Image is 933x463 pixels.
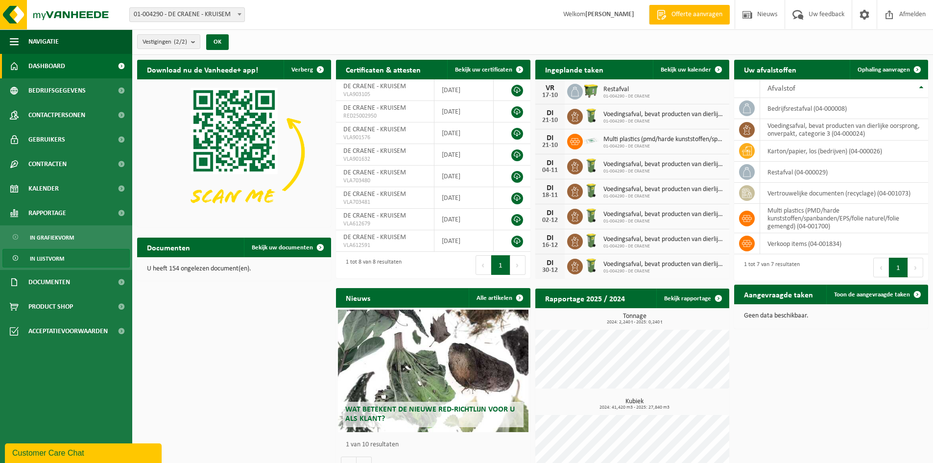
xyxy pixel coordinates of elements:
[760,183,928,204] td: vertrouwelijke documenten (recyclage) (04-001073)
[28,270,70,294] span: Documenten
[30,249,64,268] span: In lijstvorm
[343,126,406,133] span: DE CRAENE - KRUISEM
[434,230,494,252] td: [DATE]
[583,132,599,149] img: LP-SK-00500-LPE-16
[343,134,426,142] span: VLA901576
[343,147,406,155] span: DE CRAENE - KRUISEM
[540,259,560,267] div: DI
[734,60,806,79] h2: Uw afvalstoffen
[137,79,331,225] img: Download de VHEPlus App
[535,289,635,308] h2: Rapportage 2025 / 2024
[661,67,711,73] span: Bekijk uw kalender
[174,39,187,45] count: (2/2)
[476,255,491,275] button: Previous
[30,228,74,247] span: In grafiekvorm
[130,8,244,22] span: 01-004290 - DE CRAENE - KRUISEM
[603,119,724,124] span: 01-004290 - DE CRAENE
[434,166,494,187] td: [DATE]
[744,313,918,319] p: Geen data beschikbaar.
[603,211,724,219] span: Voedingsafval, bevat producten van dierlijke oorsprong, onverpakt, categorie 3
[603,136,724,144] span: Multi plastics (pmd/harde kunststoffen/spanbanden/eps/folie naturel/folie gemeng...
[760,233,928,254] td: verkoop items (04-001834)
[434,209,494,230] td: [DATE]
[540,109,560,117] div: DI
[284,60,330,79] button: Verberg
[343,83,406,90] span: DE CRAENE - KRUISEM
[343,177,426,185] span: VLA703480
[583,257,599,274] img: WB-0140-HPE-GN-50
[510,255,526,275] button: Next
[540,92,560,99] div: 17-10
[583,182,599,199] img: WB-0140-HPE-GN-50
[28,201,66,225] span: Rapportage
[760,162,928,183] td: restafval (04-000029)
[583,157,599,174] img: WB-0140-HPE-GN-50
[336,60,431,79] h2: Certificaten & attesten
[540,209,560,217] div: DI
[2,228,130,246] a: In grafiekvorm
[147,266,321,272] p: U heeft 154 ongelezen document(en).
[585,11,634,18] strong: [PERSON_NAME]
[603,94,650,99] span: 01-004290 - DE CRAENE
[28,103,85,127] span: Contactpersonen
[491,255,510,275] button: 1
[767,85,795,93] span: Afvalstof
[343,155,426,163] span: VLA901632
[734,285,823,304] h2: Aangevraagde taken
[540,313,729,325] h3: Tonnage
[137,238,200,257] h2: Documenten
[434,144,494,166] td: [DATE]
[603,186,724,194] span: Voedingsafval, bevat producten van dierlijke oorsprong, onverpakt, categorie 3
[889,258,908,277] button: 1
[760,204,928,233] td: multi plastics (PMD/harde kunststoffen/spanbanden/EPS/folie naturel/folie gemengd) (04-001700)
[28,152,67,176] span: Contracten
[669,10,725,20] span: Offerte aanvragen
[603,261,724,268] span: Voedingsafval, bevat producten van dierlijke oorsprong, onverpakt, categorie 3
[345,406,515,423] span: Wat betekent de nieuwe RED-richtlijn voor u als klant?
[649,5,730,24] a: Offerte aanvragen
[540,320,729,325] span: 2024: 2,240 t - 2025: 0,240 t
[346,441,525,448] p: 1 van 10 resultaten
[341,254,402,276] div: 1 tot 8 van 8 resultaten
[540,84,560,92] div: VR
[540,117,560,124] div: 21-10
[5,441,164,463] iframe: chat widget
[434,101,494,122] td: [DATE]
[760,119,928,141] td: voedingsafval, bevat producten van dierlijke oorsprong, onverpakt, categorie 3 (04-000024)
[28,29,59,54] span: Navigatie
[343,198,426,206] span: VLA703481
[28,127,65,152] span: Gebruikers
[873,258,889,277] button: Previous
[469,288,529,308] a: Alle artikelen
[583,207,599,224] img: WB-0140-HPE-GN-50
[447,60,529,79] a: Bekijk uw certificaten
[28,176,59,201] span: Kalender
[343,212,406,219] span: DE CRAENE - KRUISEM
[343,191,406,198] span: DE CRAENE - KRUISEM
[603,169,724,174] span: 01-004290 - DE CRAENE
[540,134,560,142] div: DI
[583,107,599,124] img: WB-0140-HPE-GN-50
[760,98,928,119] td: bedrijfsrestafval (04-000008)
[540,184,560,192] div: DI
[137,60,268,79] h2: Download nu de Vanheede+ app!
[908,258,923,277] button: Next
[603,268,724,274] span: 01-004290 - DE CRAENE
[540,167,560,174] div: 04-11
[540,142,560,149] div: 21-10
[338,310,528,432] a: Wat betekent de nieuwe RED-richtlijn voor u als klant?
[540,405,729,410] span: 2024: 41,420 m3 - 2025: 27,840 m3
[28,54,65,78] span: Dashboard
[434,187,494,209] td: [DATE]
[455,67,512,73] span: Bekijk uw certificaten
[603,219,724,224] span: 01-004290 - DE CRAENE
[603,161,724,169] span: Voedingsafval, bevat producten van dierlijke oorsprong, onverpakt, categorie 3
[760,141,928,162] td: karton/papier, los (bedrijven) (04-000026)
[540,398,729,410] h3: Kubiek
[252,244,313,251] span: Bekijk uw documenten
[28,319,108,343] span: Acceptatievoorwaarden
[2,249,130,268] a: In lijstvorm
[434,122,494,144] td: [DATE]
[343,234,406,241] span: DE CRAENE - KRUISEM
